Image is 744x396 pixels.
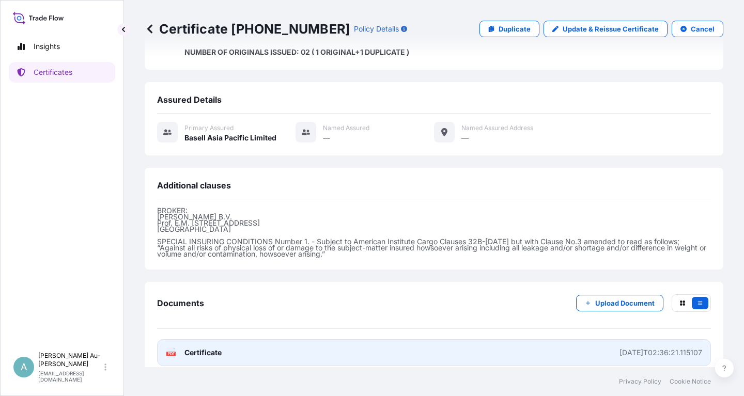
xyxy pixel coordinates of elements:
p: BROKER: [PERSON_NAME] B.V. Prof. E.M. [STREET_ADDRESS] [GEOGRAPHIC_DATA] SPECIAL INSURING CONDITI... [157,208,711,257]
text: PDF [168,352,175,356]
button: Cancel [672,21,723,37]
p: Cancel [691,24,715,34]
p: [PERSON_NAME] Au-[PERSON_NAME] [38,352,102,368]
span: Primary assured [184,124,234,132]
span: — [323,133,330,143]
a: Privacy Policy [619,377,661,386]
span: Named Assured [323,124,369,132]
p: Duplicate [499,24,531,34]
p: Upload Document [595,298,655,308]
span: Additional clauses [157,180,231,191]
p: Insights [34,41,60,52]
a: Update & Reissue Certificate [544,21,668,37]
span: Named Assured Address [461,124,533,132]
p: Certificate [PHONE_NUMBER] [145,21,350,37]
span: Documents [157,298,204,308]
a: PDFCertificate[DATE]T02:36:21.115107 [157,339,711,366]
p: Update & Reissue Certificate [563,24,659,34]
p: Certificates [34,67,72,77]
div: [DATE]T02:36:21.115107 [619,347,702,358]
p: Policy Details [354,24,399,34]
span: Certificate [184,347,222,358]
a: Certificates [9,62,115,83]
span: — [461,133,469,143]
a: Cookie Notice [670,377,711,386]
p: [EMAIL_ADDRESS][DOMAIN_NAME] [38,370,102,383]
a: Duplicate [479,21,539,37]
button: Upload Document [576,295,663,311]
span: Basell Asia Pacific Limited [184,133,276,143]
a: Insights [9,36,115,57]
span: Assured Details [157,94,222,105]
span: A [21,362,27,372]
